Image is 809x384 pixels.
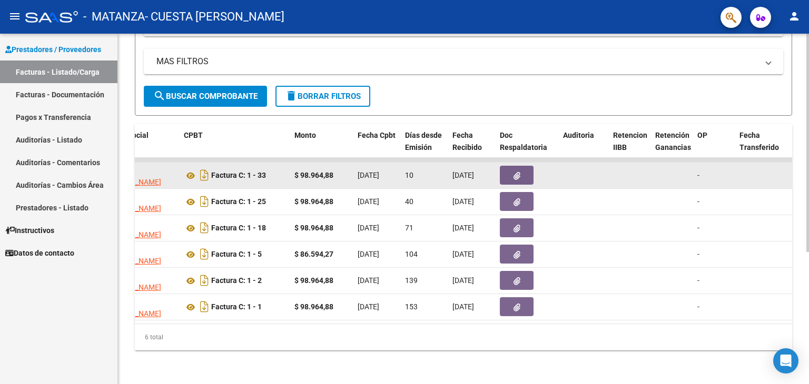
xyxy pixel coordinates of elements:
span: [DATE] [452,224,474,232]
span: - [697,276,699,285]
span: Fecha Recibido [452,131,482,151]
datatable-header-cell: Auditoria [559,124,609,170]
span: Doc Respaldatoria [500,131,547,151]
strong: Factura C: 1 - 33 [211,171,266,180]
strong: $ 86.594,27 [294,250,333,258]
span: Datos de contacto [5,247,74,259]
datatable-header-cell: OP [693,124,735,170]
div: 27384458802 [105,243,175,265]
datatable-header-cell: Monto [290,124,353,170]
span: Retencion IIBB [613,131,647,151]
span: 153 [405,302,418,311]
div: 6 total [135,324,792,350]
span: [DATE] [452,171,474,179]
strong: Factura C: 1 - 1 [211,303,262,311]
span: Retención Ganancias [655,131,691,151]
div: 27384458802 [105,164,175,186]
datatable-header-cell: Días desde Emisión [401,124,448,170]
span: [DATE] [452,302,474,311]
span: [DATE] [358,302,379,311]
span: 10 [405,171,413,179]
span: - CUESTA [PERSON_NAME] [145,5,284,28]
span: [DATE] [452,197,474,206]
span: Fecha Transferido [739,131,779,151]
mat-icon: person [788,10,801,23]
span: Monto [294,131,316,139]
mat-icon: search [153,89,166,102]
span: 139 [405,276,418,285]
span: Instructivos [5,225,54,236]
span: 40 [405,197,413,206]
strong: Factura C: 1 - 2 [211,277,262,285]
strong: $ 98.964,88 [294,224,333,232]
mat-expansion-panel-header: MAS FILTROS [144,49,783,74]
span: [DATE] [452,276,474,285]
datatable-header-cell: Fecha Cpbt [353,124,401,170]
span: - MATANZA [83,5,145,28]
datatable-header-cell: Fecha Transferido [735,124,793,170]
div: 27384458802 [105,269,175,291]
span: [DATE] [358,276,379,285]
datatable-header-cell: Retencion IIBB [609,124,651,170]
span: [DATE] [358,171,379,179]
i: Descargar documento [198,298,211,315]
datatable-header-cell: Retención Ganancias [651,124,693,170]
strong: $ 98.964,88 [294,276,333,285]
datatable-header-cell: Doc Respaldatoria [496,124,559,170]
span: Buscar Comprobante [153,92,258,101]
span: - [697,224,699,232]
strong: $ 98.964,88 [294,302,333,311]
strong: $ 98.964,88 [294,197,333,206]
div: 27384458802 [105,190,175,213]
i: Descargar documento [198,246,211,262]
datatable-header-cell: CPBT [180,124,290,170]
span: [DATE] [358,224,379,232]
button: Buscar Comprobante [144,86,267,107]
mat-icon: menu [8,10,21,23]
strong: Factura C: 1 - 18 [211,224,266,233]
div: Open Intercom Messenger [773,348,798,373]
i: Descargar documento [198,219,211,236]
datatable-header-cell: Razón Social [101,124,180,170]
span: Auditoria [563,131,594,139]
span: [DATE] [358,197,379,206]
span: - [697,302,699,311]
mat-icon: delete [285,89,298,102]
i: Descargar documento [198,272,211,289]
strong: Factura C: 1 - 5 [211,250,262,259]
span: Prestadores / Proveedores [5,44,101,55]
div: 27384458802 [105,217,175,239]
mat-panel-title: MAS FILTROS [156,56,758,67]
span: CPBT [184,131,203,139]
i: Descargar documento [198,167,211,184]
span: [DATE] [452,250,474,258]
i: Descargar documento [198,193,211,210]
span: Razón Social [105,131,149,139]
datatable-header-cell: Fecha Recibido [448,124,496,170]
strong: Factura C: 1 - 25 [211,198,266,206]
span: [DATE] [358,250,379,258]
div: 27384458802 [105,296,175,318]
span: 71 [405,224,413,232]
span: Borrar Filtros [285,92,361,101]
span: OP [697,131,707,139]
strong: $ 98.964,88 [294,171,333,179]
span: - [697,197,699,206]
span: Fecha Cpbt [358,131,396,139]
span: Días desde Emisión [405,131,442,151]
span: 104 [405,250,418,258]
span: - [697,171,699,179]
button: Borrar Filtros [275,86,370,107]
span: - [697,250,699,258]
